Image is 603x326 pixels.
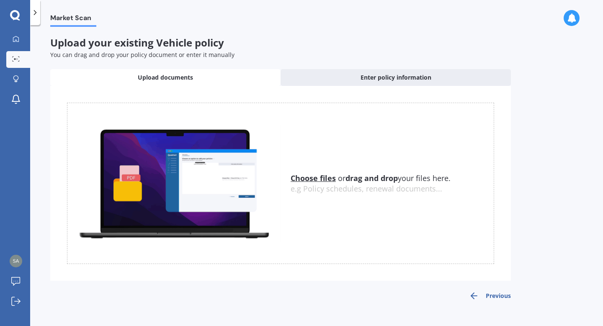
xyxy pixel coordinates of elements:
img: upload.de96410c8ce839c3fdd5.gif [67,124,281,242]
span: Upload your existing Vehicle policy [50,36,224,49]
span: You can drag and drop your policy document or enter it manually [50,51,234,59]
span: Enter policy information [361,73,431,82]
u: Choose files [291,173,336,183]
span: Market Scan [50,14,96,25]
b: drag and drop [345,173,398,183]
span: or your files here. [291,173,451,183]
button: Previous [469,291,511,301]
img: b9f48a8958f8137dfe66219ba930773a [10,255,22,267]
span: Upload documents [138,73,193,82]
div: e.g Policy schedules, renewal documents... [291,184,494,194]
